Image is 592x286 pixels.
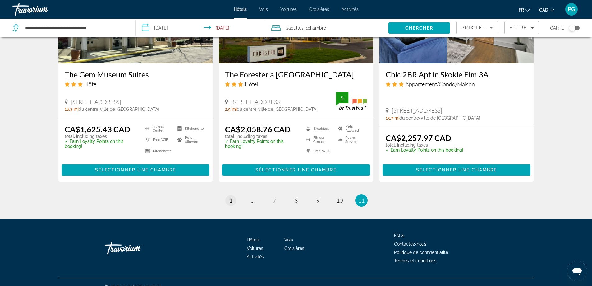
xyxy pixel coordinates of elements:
[461,24,493,31] mat-select: Sort by
[303,124,335,133] li: Breakfast
[251,197,255,204] span: ...
[280,7,297,12] a: Voitures
[174,136,206,144] li: Pets Allowed
[316,197,319,204] span: 9
[62,166,210,173] a: Sélectionner une chambre
[303,136,335,144] li: Fitness Center
[255,167,336,172] span: Sélectionner une chambre
[142,136,174,144] li: Free WiFi
[58,194,534,207] nav: Pagination
[394,250,448,255] a: Politique de confidentialité
[399,115,480,120] span: du centre-ville de [GEOGRAPHIC_DATA]
[386,148,463,152] p: ✓ Earn Loyalty Points on this booking!
[295,197,298,204] span: 8
[65,70,207,79] a: The Gem Museum Suites
[567,261,587,281] iframe: Bouton de lancement de la fenêtre de messagerie
[309,7,329,12] a: Croisières
[416,167,497,172] span: Sélectionner une chambre
[225,139,298,149] p: ✓ Earn Loyalty Points on this booking!
[386,133,451,143] ins: CA$2,257.97 CAD
[65,107,79,112] span: 16.3 mi
[336,94,348,102] div: 5
[286,24,304,32] span: 2
[247,254,264,259] a: Activités
[225,70,367,79] a: The Forester a [GEOGRAPHIC_DATA]
[394,241,426,246] a: Contactez-nous
[461,25,510,30] span: Prix le plus bas
[65,124,130,134] ins: CA$1,625.43 CAD
[174,124,206,133] li: Kitchenette
[79,107,159,112] span: du centre-ville de [GEOGRAPHIC_DATA]
[388,22,450,34] button: Search
[225,124,291,134] ins: CA$2,058.76 CAD
[386,70,528,79] a: Chic 2BR Apt in Skokie Elm 3A
[284,246,304,251] a: Croisières
[405,81,475,87] span: Appartement/Condo/Maison
[273,197,276,204] span: 7
[284,237,293,242] a: Vols
[225,134,298,139] p: total, including taxes
[105,239,167,258] a: Go Home
[259,7,268,12] a: Vols
[71,98,121,105] span: [STREET_ADDRESS]
[62,164,210,176] button: Sélectionner une chambre
[231,98,281,105] span: [STREET_ADDRESS]
[265,19,388,37] button: Travelers: 2 adults, 0 children
[509,25,527,30] span: Filtre
[386,115,399,120] span: 15.7 mi
[563,3,580,16] button: User Menu
[519,5,530,14] button: Change language
[65,81,207,87] div: 3 star Hotel
[234,7,247,12] a: Hôtels
[337,197,343,204] span: 10
[539,7,548,12] span: CAD
[504,21,539,34] button: Filters
[237,107,318,112] span: du centre-ville de [GEOGRAPHIC_DATA]
[386,143,463,148] p: total, including taxes
[65,139,138,149] p: ✓ Earn Loyalty Points on this booking!
[519,7,524,12] span: fr
[229,197,232,204] span: 1
[336,92,367,110] img: TrustYou guest rating badge
[222,166,370,173] a: Sélectionner une chambre
[142,147,174,155] li: Kitchenette
[247,246,263,251] a: Voitures
[386,81,528,87] div: 3 star Apartment
[335,124,367,133] li: Pets Allowed
[225,81,367,87] div: 3 star Hotel
[568,6,575,12] span: PG
[394,233,404,238] span: FAQs
[288,26,304,30] span: Adultes
[342,7,359,12] a: Activités
[394,258,436,263] a: Termes et conditions
[95,167,176,172] span: Sélectionner une chambre
[245,81,258,87] span: Hôtel
[222,164,370,176] button: Sélectionner une chambre
[550,24,564,32] span: Carte
[136,19,265,37] button: Select check in and out date
[308,26,326,30] span: Chambre
[304,24,326,32] span: , 1
[383,164,531,176] button: Sélectionner une chambre
[383,166,531,173] a: Sélectionner une chambre
[142,124,174,133] li: Fitness Center
[65,134,138,139] p: total, including taxes
[84,81,98,87] span: Hôtel
[247,237,260,242] a: Hôtels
